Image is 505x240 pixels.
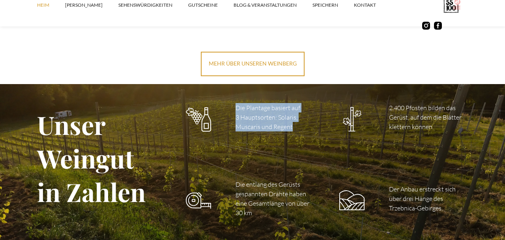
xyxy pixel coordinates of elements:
[65,2,103,8] font: [PERSON_NAME]
[389,104,462,131] font: 2.400 Pfosten bilden das Gerüst, auf dem die Blätter klettern können.
[236,104,300,112] font: Die Plantage basiert auf
[37,175,146,208] font: in Zahlen
[118,2,172,8] font: SEHENSWÜRDIGKEITEN
[312,2,338,8] font: SPEICHERN
[236,113,297,131] font: 3 Hauptsorten: Solaris, Muscaris und Regent
[37,108,134,175] font: Unser Weingut
[188,2,218,8] font: Gutscheine
[209,60,297,67] font: mehr über unseren Weinberg
[236,180,309,217] font: Die entlang des Gerüsts gespannten Drähte haben eine Gesamtlänge von über 30 km
[37,2,49,8] font: Heim
[389,185,456,212] font: Der Anbau erstreckt sich über drei Hänge des Trzebnica-Gebirges.
[234,2,297,8] font: Blog & Veranstaltungen
[354,2,376,8] font: Kontakt
[201,52,305,76] a: mehr über unseren Weinberg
